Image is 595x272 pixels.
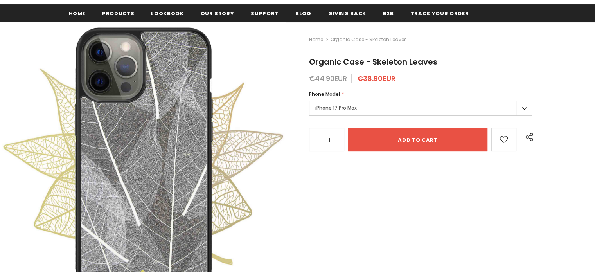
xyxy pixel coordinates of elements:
span: €38.90EUR [357,74,395,83]
span: €44.90EUR [309,74,347,83]
span: Phone Model [309,91,340,97]
span: Products [102,10,134,17]
span: Organic Case - Skeleton Leaves [309,56,437,67]
a: Our Story [201,4,234,22]
span: Giving back [328,10,366,17]
span: Organic Case - Skeleton Leaves [331,35,407,44]
a: Lookbook [151,4,183,22]
a: Products [102,4,134,22]
a: Blog [295,4,311,22]
span: Track your order [411,10,469,17]
span: support [251,10,279,17]
span: Lookbook [151,10,183,17]
a: Home [69,4,86,22]
a: support [251,4,279,22]
a: B2B [383,4,394,22]
label: iPhone 17 Pro Max [309,101,532,116]
a: Home [309,35,323,44]
span: Home [69,10,86,17]
a: Track your order [411,4,469,22]
a: Giving back [328,4,366,22]
input: Add to cart [348,128,487,151]
span: B2B [383,10,394,17]
span: Blog [295,10,311,17]
span: Our Story [201,10,234,17]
